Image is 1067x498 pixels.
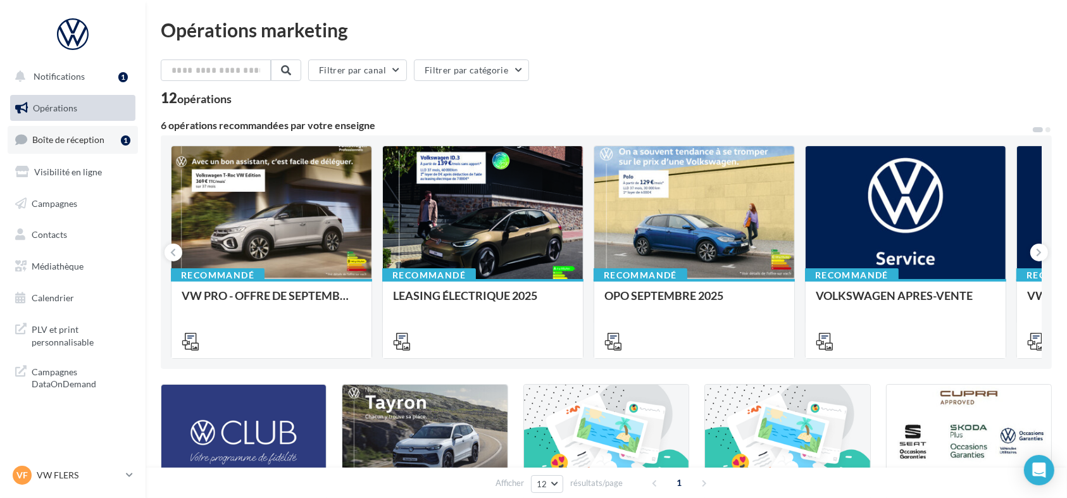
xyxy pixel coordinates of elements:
[8,253,138,280] a: Médiathèque
[32,292,74,303] span: Calendrier
[594,268,687,282] div: Recommandé
[8,159,138,185] a: Visibilité en ligne
[32,134,104,145] span: Boîte de réception
[32,229,67,240] span: Contacts
[393,289,573,314] div: LEASING ÉLECTRIQUE 2025
[531,475,563,493] button: 12
[308,59,407,81] button: Filtrer par canal
[161,20,1052,39] div: Opérations marketing
[496,477,524,489] span: Afficher
[570,477,623,489] span: résultats/page
[8,95,138,121] a: Opérations
[8,358,138,395] a: Campagnes DataOnDemand
[118,72,128,82] div: 1
[382,268,476,282] div: Recommandé
[8,63,133,90] button: Notifications 1
[121,135,130,146] div: 1
[604,289,784,314] div: OPO SEPTEMBRE 2025
[414,59,529,81] button: Filtrer par catégorie
[32,197,77,208] span: Campagnes
[8,316,138,353] a: PLV et print personnalisable
[161,120,1032,130] div: 6 opérations recommandées par votre enseigne
[8,285,138,311] a: Calendrier
[8,221,138,248] a: Contacts
[32,363,130,390] span: Campagnes DataOnDemand
[8,126,138,153] a: Boîte de réception1
[34,71,85,82] span: Notifications
[32,321,130,348] span: PLV et print personnalisable
[32,261,84,271] span: Médiathèque
[670,473,690,493] span: 1
[816,289,995,314] div: VOLKSWAGEN APRES-VENTE
[34,166,102,177] span: Visibilité en ligne
[33,103,77,113] span: Opérations
[171,268,265,282] div: Recommandé
[1024,455,1054,485] div: Open Intercom Messenger
[537,479,547,489] span: 12
[161,91,232,105] div: 12
[37,469,121,482] p: VW FLERS
[177,93,232,104] div: opérations
[10,463,135,487] a: VF VW FLERS
[805,268,899,282] div: Recommandé
[182,289,361,314] div: VW PRO - OFFRE DE SEPTEMBRE 25
[16,469,28,482] span: VF
[8,190,138,217] a: Campagnes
